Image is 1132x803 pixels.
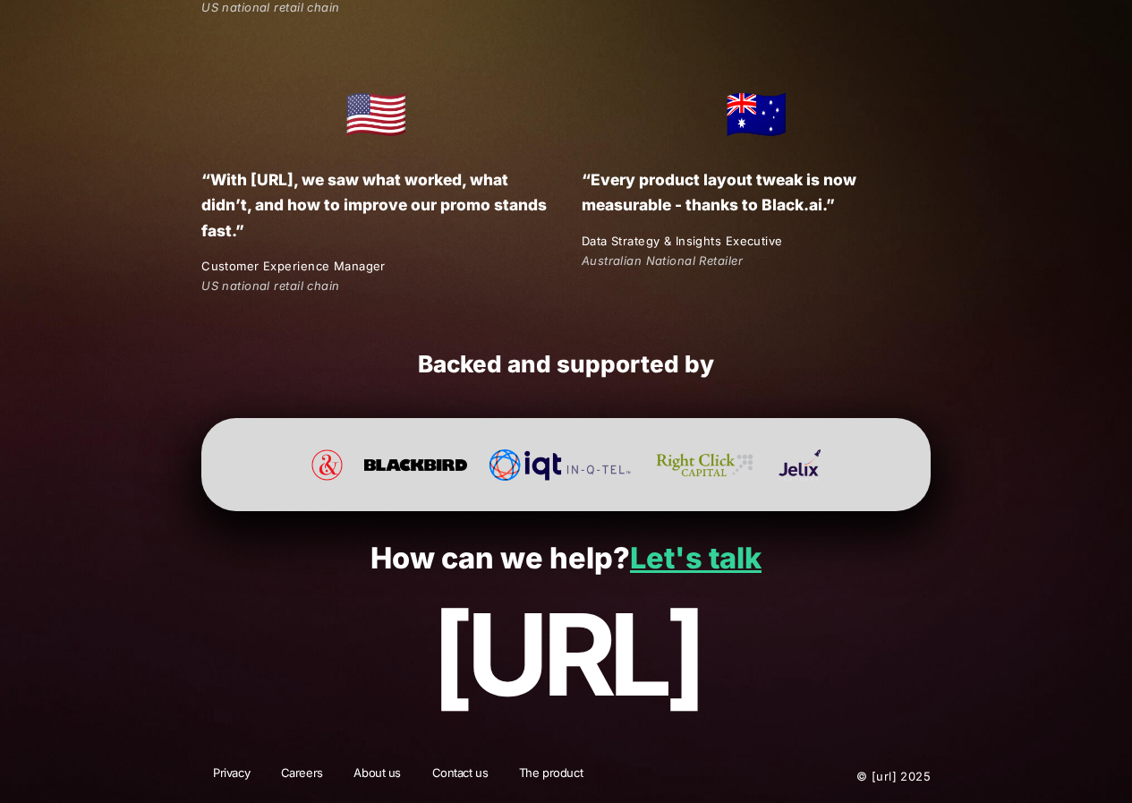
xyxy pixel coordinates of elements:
img: In-Q-Tel (IQT) [489,449,631,481]
p: [URL] [38,591,1093,718]
img: Pan Effect Website [311,449,343,481]
p: How can we help? [38,542,1093,576]
img: Blackbird Ventures Website [364,449,468,481]
img: Right Click Capital Website [652,449,757,481]
em: Australian National Retailer [582,253,743,268]
a: Let's talk [630,541,762,576]
h2: 🇺🇸 [201,73,550,155]
a: The product [507,765,594,788]
p: Customer Experience Manager [201,257,550,276]
a: Privacy [201,765,261,788]
p: Data Strategy & Insights Executive [582,232,931,251]
h2: Backed and supported by [201,350,931,380]
a: About us [342,765,413,788]
p: “Every product layout tweak is now measurable - thanks to Black.ai.” [582,167,931,218]
p: © [URL] 2025 [748,765,931,788]
a: Careers [269,765,335,788]
h2: 🇦🇺 [582,73,931,155]
p: “With [URL], we saw what worked, what didn’t, and how to improve our promo stands fast.” [201,167,550,243]
em: US national retail chain [201,278,339,293]
a: Contact us [421,765,500,788]
img: Jelix Ventures Website [779,449,820,481]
